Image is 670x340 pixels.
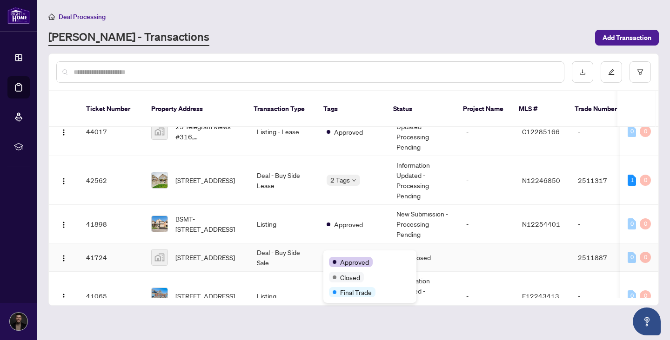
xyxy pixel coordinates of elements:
td: - [459,205,515,243]
th: Tags [316,91,386,127]
td: - [459,243,515,272]
span: 2 Tags [330,175,350,185]
img: thumbnail-img [152,172,167,188]
span: 25 Telegram Mews #316, [GEOGRAPHIC_DATA], [GEOGRAPHIC_DATA], [GEOGRAPHIC_DATA] [175,121,242,142]
span: Approved [334,127,363,137]
span: Approved [334,219,363,229]
img: thumbnail-img [152,124,167,139]
a: [PERSON_NAME] - Transactions [48,29,209,46]
div: 0 [628,290,636,301]
th: MLS # [511,91,567,127]
td: - [459,107,515,156]
img: thumbnail-img [152,216,167,232]
span: download [579,69,586,75]
div: 1 [628,175,636,186]
span: N12254401 [522,220,560,228]
td: Information Updated - Processing Pending [389,156,459,205]
div: 0 [628,126,636,137]
button: Logo [56,216,71,231]
div: 0 [640,290,651,301]
span: [STREET_ADDRESS] [175,252,235,262]
button: Logo [56,288,71,303]
button: Logo [56,124,71,139]
img: Profile Icon [10,313,27,330]
span: N12246850 [522,176,560,184]
span: edit [608,69,615,75]
div: 0 [640,175,651,186]
img: Logo [60,255,67,262]
td: New Submission - Processing Pending [389,205,459,243]
td: - [459,272,515,320]
th: Transaction Type [246,91,316,127]
th: Project Name [456,91,511,127]
td: 41898 [79,205,144,243]
td: 2511887 [570,243,636,272]
button: edit [601,61,622,83]
button: Logo [56,250,71,265]
span: E12243413 [522,292,559,300]
img: Logo [60,129,67,136]
td: Deal - Buy Side Sale [249,243,319,272]
span: C12285166 [522,127,560,136]
div: 0 [640,252,651,263]
td: 41065 [79,272,144,320]
img: Logo [60,177,67,185]
th: Status [386,91,456,127]
span: home [48,13,55,20]
td: - [570,107,636,156]
button: download [572,61,593,83]
img: thumbnail-img [152,249,167,265]
td: Information Updated - Processing Pending [389,107,459,156]
th: Property Address [144,91,246,127]
button: filter [630,61,651,83]
span: [STREET_ADDRESS] [175,175,235,185]
td: Listing [249,205,319,243]
td: 42562 [79,156,144,205]
img: thumbnail-img [152,288,167,304]
span: Final Trade [340,287,372,297]
span: filter [637,69,643,75]
td: - [570,205,636,243]
span: Closed [340,272,360,282]
td: 2511317 [570,156,636,205]
div: 0 [640,126,651,137]
div: 0 [640,218,651,229]
th: Trade Number [567,91,632,127]
td: 41724 [79,243,144,272]
div: 0 [628,218,636,229]
th: Ticket Number [79,91,144,127]
span: Add Transaction [603,30,651,45]
td: Deal - Buy Side Lease [249,156,319,205]
td: Information Updated - Processing Pending [389,272,459,320]
img: Logo [60,221,67,229]
img: logo [7,7,30,24]
span: [STREET_ADDRESS] [175,291,235,301]
td: Deal Closed [389,243,459,272]
span: down [352,178,356,183]
span: BSMT-[STREET_ADDRESS] [175,214,242,234]
td: - [570,272,636,320]
button: Logo [56,173,71,188]
span: Deal Processing [59,13,106,21]
button: Open asap [633,307,661,335]
td: Listing - Lease [249,107,319,156]
span: Approved [340,257,369,267]
div: 0 [628,252,636,263]
td: Listing [249,272,319,320]
td: 44017 [79,107,144,156]
img: Logo [60,293,67,301]
button: Add Transaction [595,30,659,46]
td: - [459,156,515,205]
